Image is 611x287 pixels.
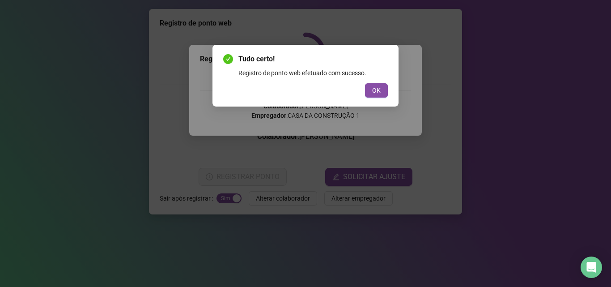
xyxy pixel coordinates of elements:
span: OK [372,86,381,95]
div: Registro de ponto web efetuado com sucesso. [238,68,388,78]
span: check-circle [223,54,233,64]
button: OK [365,83,388,98]
span: Tudo certo! [238,54,388,64]
div: Open Intercom Messenger [581,257,602,278]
